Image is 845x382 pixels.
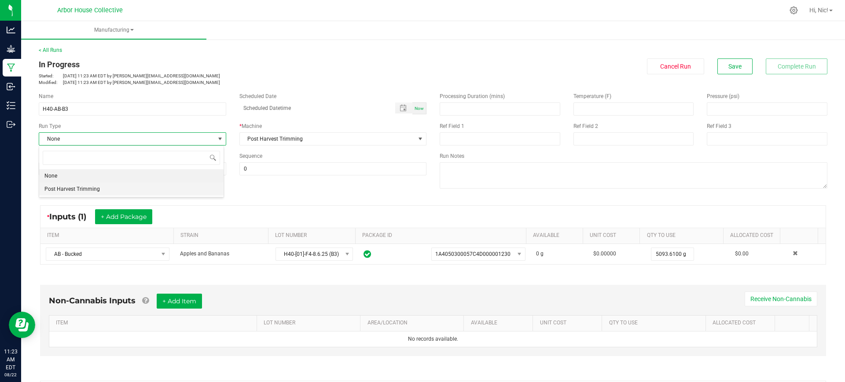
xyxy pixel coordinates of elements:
[49,331,817,347] td: No records available.
[730,232,777,239] a: Allocated CostSortable
[180,232,265,239] a: STRAINSortable
[39,122,61,130] span: Run Type
[7,25,15,34] inline-svg: Analytics
[435,251,511,257] span: 1A4050300057C4D000001230
[7,82,15,91] inline-svg: Inbound
[415,106,424,111] span: Now
[7,63,15,72] inline-svg: Manufacturing
[39,47,62,53] a: < All Runs
[39,79,426,86] p: [DATE] 11:23 AM EDT by [PERSON_NAME][EMAIL_ADDRESS][DOMAIN_NAME]
[46,248,158,260] span: AB - Bucked
[707,123,731,129] span: Ref Field 3
[440,123,464,129] span: Ref Field 1
[728,63,742,70] span: Save
[573,93,611,99] span: Temperature (F)
[49,296,136,306] span: Non-Cannabis Inputs
[536,251,539,257] span: 0
[533,232,580,239] a: AVAILABLESortable
[239,93,276,99] span: Scheduled Date
[713,320,771,327] a: Allocated CostSortable
[471,320,529,327] a: AVAILABLESortable
[39,58,426,70] div: In Progress
[735,251,749,257] span: $0.00
[364,249,371,259] span: In Sync
[4,348,17,371] p: 11:23 AM EDT
[660,63,691,70] span: Cancel Run
[275,232,352,239] a: LOT NUMBERSortable
[44,185,100,193] span: Post Harvest Trimming
[717,58,753,74] button: Save
[440,93,505,99] span: Processing Duration (mins)
[440,153,464,159] span: Run Notes
[57,7,123,14] span: Arbor House Collective
[56,320,253,327] a: ITEMSortable
[39,73,63,79] span: Started:
[264,320,357,327] a: LOT NUMBERSortable
[39,133,215,145] span: None
[707,93,739,99] span: Pressure (psi)
[242,123,262,129] span: Machine
[593,251,616,257] span: $0.00000
[9,312,35,338] iframe: Resource center
[240,133,415,145] span: Post Harvest Trimming
[809,7,828,14] span: Hi, Nic!
[46,247,169,261] span: NO DATA FOUND
[39,73,426,79] p: [DATE] 11:23 AM EDT by [PERSON_NAME][EMAIL_ADDRESS][DOMAIN_NAME]
[39,79,63,86] span: Modified:
[395,102,412,113] span: Toggle popup
[782,320,806,327] a: Sortable
[7,101,15,110] inline-svg: Inventory
[573,123,598,129] span: Ref Field 2
[647,58,704,74] button: Cancel Run
[44,171,57,180] span: None
[766,58,827,74] button: Complete Run
[788,6,799,15] div: Manage settings
[49,212,95,222] span: Inputs (1)
[239,102,386,113] input: Scheduled Datetime
[157,294,202,309] button: + Add Item
[21,21,206,40] a: Manufacturing
[787,232,815,239] a: Sortable
[778,63,816,70] span: Complete Run
[367,320,461,327] a: AREA/LOCATIONSortable
[540,251,544,257] span: g
[142,296,149,306] a: Add Non-Cannabis items that were also consumed in the run (e.g. gloves and packaging); Also add N...
[609,320,702,327] a: QTY TO USESortable
[590,232,636,239] a: Unit CostSortable
[47,232,170,239] a: ITEMSortable
[4,371,17,378] p: 08/22
[7,44,15,53] inline-svg: Grow
[540,320,599,327] a: Unit CostSortable
[239,153,262,159] span: Sequence
[431,247,525,261] span: NO DATA FOUND
[21,26,206,34] span: Manufacturing
[362,232,522,239] a: PACKAGE IDSortable
[39,93,53,99] span: Name
[7,120,15,129] inline-svg: Outbound
[180,251,229,257] span: Apples and Bananas
[647,232,720,239] a: QTY TO USESortable
[745,291,817,306] button: Receive Non-Cannabis
[95,209,152,224] button: + Add Package
[276,248,342,260] span: H40-[01]-F4-8.6.25 (B3)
